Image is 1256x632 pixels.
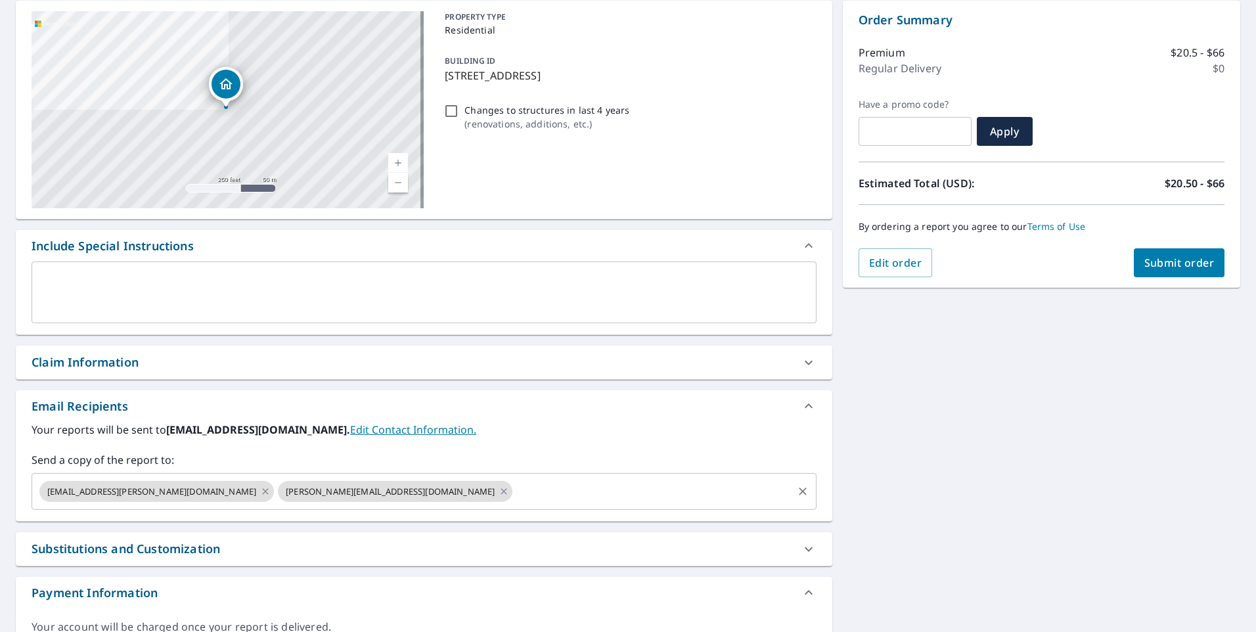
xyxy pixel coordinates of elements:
div: [EMAIL_ADDRESS][PERSON_NAME][DOMAIN_NAME] [39,481,274,502]
b: [EMAIL_ADDRESS][DOMAIN_NAME]. [166,422,350,437]
p: Premium [859,45,905,60]
span: Edit order [869,256,922,270]
p: Estimated Total (USD): [859,175,1042,191]
p: PROPERTY TYPE [445,11,811,23]
a: Current Level 17, Zoom Out [388,173,408,192]
p: $0 [1213,60,1224,76]
label: Have a promo code? [859,99,972,110]
p: $20.5 - $66 [1171,45,1224,60]
div: Payment Information [32,584,158,602]
div: Include Special Instructions [16,230,832,261]
button: Edit order [859,248,933,277]
button: Clear [794,482,812,501]
span: Apply [987,124,1022,139]
div: Payment Information [16,577,832,608]
span: [EMAIL_ADDRESS][PERSON_NAME][DOMAIN_NAME] [39,485,264,498]
p: Order Summary [859,11,1224,29]
a: Current Level 17, Zoom In [388,153,408,173]
p: Changes to structures in last 4 years [464,103,629,117]
a: EditContactInfo [350,422,476,437]
div: Email Recipients [32,397,128,415]
div: Email Recipients [16,390,832,422]
p: BUILDING ID [445,55,495,66]
div: Substitutions and Customization [32,540,220,558]
label: Send a copy of the report to: [32,452,817,468]
div: Include Special Instructions [32,237,194,255]
div: Claim Information [16,346,832,379]
label: Your reports will be sent to [32,422,817,438]
p: [STREET_ADDRESS] [445,68,811,83]
p: Residential [445,23,811,37]
div: Substitutions and Customization [16,532,832,566]
p: ( renovations, additions, etc. ) [464,117,629,131]
button: Submit order [1134,248,1225,277]
div: Claim Information [32,353,139,371]
p: By ordering a report you agree to our [859,221,1224,233]
span: Submit order [1144,256,1215,270]
div: Dropped pin, building 1, Residential property, 3 White Fir Ct Napa, CA 94558 [209,67,243,108]
div: [PERSON_NAME][EMAIL_ADDRESS][DOMAIN_NAME] [278,481,512,502]
a: Terms of Use [1027,220,1086,233]
p: Regular Delivery [859,60,941,76]
p: $20.50 - $66 [1165,175,1224,191]
span: [PERSON_NAME][EMAIL_ADDRESS][DOMAIN_NAME] [278,485,503,498]
button: Apply [977,117,1033,146]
